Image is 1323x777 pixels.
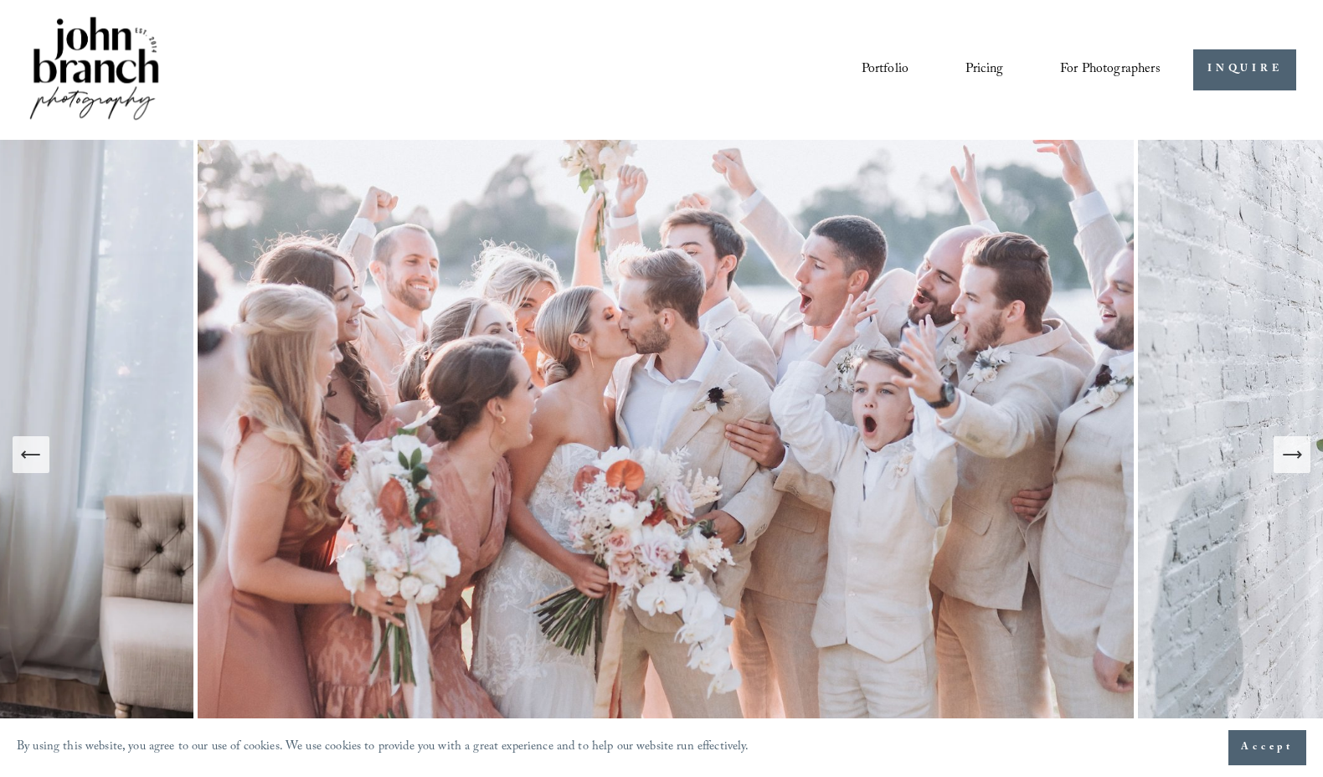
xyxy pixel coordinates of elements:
a: INQUIRE [1193,49,1296,90]
a: Portfolio [862,55,909,84]
a: folder dropdown [1060,55,1161,84]
a: Pricing [965,55,1003,84]
button: Previous Slide [13,436,49,473]
button: Accept [1228,730,1306,765]
img: A wedding party celebrating outdoors, featuring a bride and groom kissing amidst cheering bridesm... [193,140,1138,769]
span: For Photographers [1060,57,1161,83]
button: Next Slide [1274,436,1310,473]
p: By using this website, you agree to our use of cookies. We use cookies to provide you with a grea... [17,736,749,760]
span: Accept [1241,739,1294,756]
img: John Branch IV Photography [27,13,162,126]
